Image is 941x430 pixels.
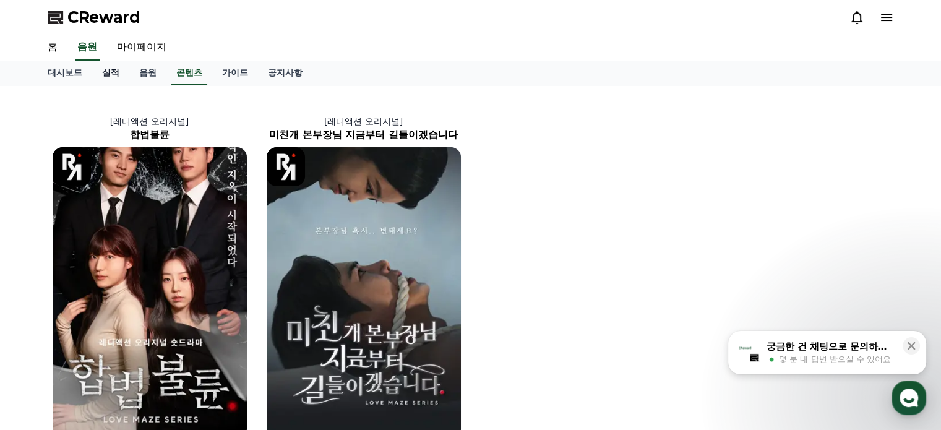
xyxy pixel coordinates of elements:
[258,61,312,85] a: 공지사항
[129,61,166,85] a: 음원
[4,327,82,358] a: 홈
[75,35,100,61] a: 음원
[267,147,306,186] img: [object Object] Logo
[38,35,67,61] a: 홈
[39,346,46,356] span: 홈
[257,115,471,127] p: [레디액션 오리지널]
[43,115,257,127] p: [레디액션 오리지널]
[53,147,92,186] img: [object Object] Logo
[48,7,140,27] a: CReward
[212,61,258,85] a: 가이드
[191,346,206,356] span: 설정
[171,61,207,85] a: 콘텐츠
[92,61,129,85] a: 실적
[107,35,176,61] a: 마이페이지
[113,346,128,356] span: 대화
[160,327,238,358] a: 설정
[67,7,140,27] span: CReward
[43,127,257,142] h2: 합법불륜
[82,327,160,358] a: 대화
[38,61,92,85] a: 대시보드
[257,127,471,142] h2: 미친개 본부장님 지금부터 길들이겠습니다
